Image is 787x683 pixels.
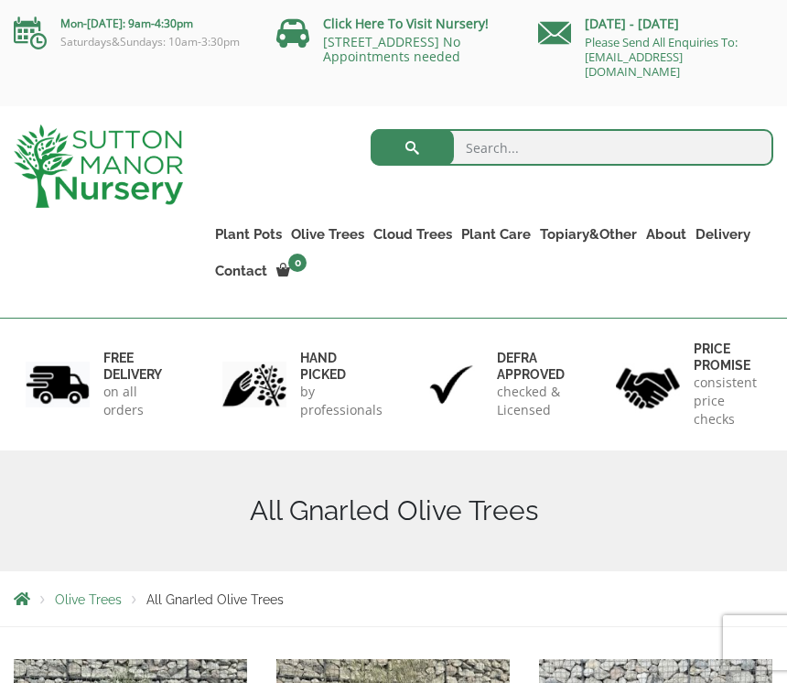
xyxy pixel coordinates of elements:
p: [DATE] - [DATE] [538,13,773,35]
a: Topiary&Other [535,222,641,247]
a: About [641,222,691,247]
a: Please Send All Enquiries To: [EMAIL_ADDRESS][DOMAIN_NAME] [585,34,738,80]
a: Contact [210,258,272,284]
h6: hand picked [300,350,383,383]
a: Click Here To Visit Nursery! [323,15,489,32]
img: 1.jpg [26,362,90,408]
a: Cloud Trees [369,222,457,247]
a: Plant Pots [210,222,286,247]
p: on all orders [103,383,171,419]
a: 0 [272,258,312,284]
h1: All Gnarled Olive Trees [14,494,773,527]
a: Delivery [691,222,755,247]
h6: FREE DELIVERY [103,350,171,383]
a: Plant Care [457,222,535,247]
img: 3.jpg [419,362,483,408]
p: checked & Licensed [497,383,565,419]
h6: Defra approved [497,350,565,383]
img: 2.jpg [222,362,286,408]
a: Olive Trees [286,222,369,247]
a: Olive Trees [55,592,122,607]
p: Mon-[DATE]: 9am-4:30pm [14,13,249,35]
img: logo [14,125,183,208]
span: All Gnarled Olive Trees [146,592,284,607]
nav: Breadcrumbs [14,591,773,606]
img: 4.jpg [616,356,680,412]
h6: Price promise [694,341,761,374]
a: [STREET_ADDRESS] No Appointments needed [323,33,460,65]
p: consistent price checks [694,374,761,428]
span: 0 [288,254,307,272]
input: Search... [371,129,773,166]
p: by professionals [300,383,383,419]
p: Saturdays&Sundays: 10am-3:30pm [14,35,249,49]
